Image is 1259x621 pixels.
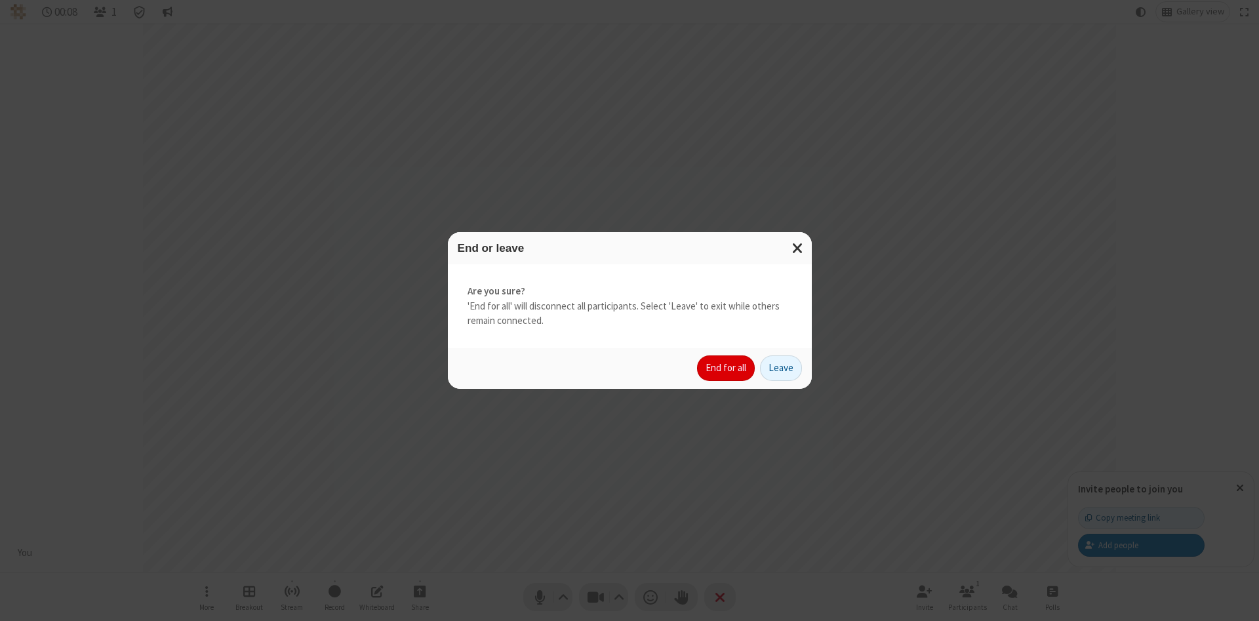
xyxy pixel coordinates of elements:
strong: Are you sure? [468,284,792,299]
button: End for all [697,355,755,382]
h3: End or leave [458,242,802,254]
button: Leave [760,355,802,382]
div: 'End for all' will disconnect all participants. Select 'Leave' to exit while others remain connec... [448,264,812,348]
button: Close modal [784,232,812,264]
